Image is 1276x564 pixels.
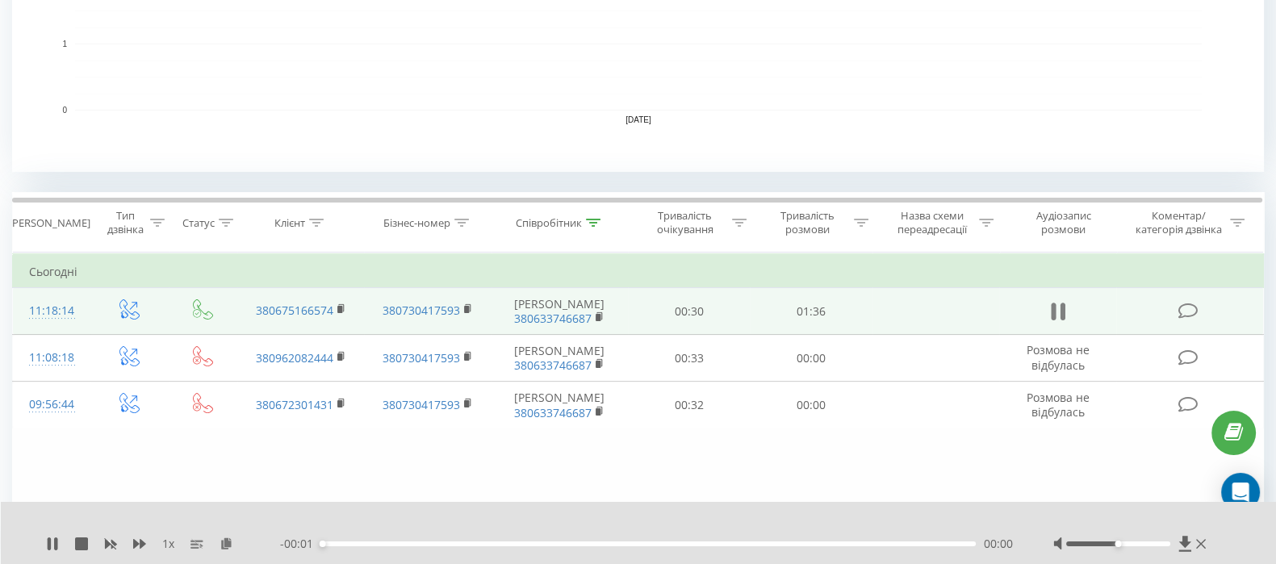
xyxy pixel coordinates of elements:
font: 11:08:18 [29,349,74,365]
a: 380675166574 [256,303,333,318]
text: [DATE] [625,115,651,124]
font: Тривалість очікування [657,208,713,236]
text: 0 [62,106,67,115]
font: 00:01 [284,536,313,551]
font: 01:36 [797,303,826,319]
font: Коментар/категорія дзвінка [1136,208,1222,236]
font: Сьогодні [29,264,77,279]
font: Аудіозапис розмови [1035,208,1090,236]
a: 380672301431 [256,397,333,412]
font: 00:00 [984,536,1013,551]
font: Тип дзвінка [107,208,144,236]
a: 380730417593 [383,303,460,318]
font: 09:56:44 [29,396,74,412]
font: Співробітник [516,215,582,230]
font: 00:30 [675,303,704,319]
font: Розмова не відбулась [1027,342,1090,372]
div: Мітка доступності [1115,541,1122,547]
font: Розмова не відбулась [1027,390,1090,420]
font: [PERSON_NAME] [514,296,605,311]
font: 00:00 [797,398,826,413]
a: 380730417593 [383,350,460,366]
div: Відкрити Intercom Messenger [1221,473,1260,512]
font: х [169,536,174,551]
text: 1 [62,40,67,48]
font: - [280,536,284,551]
font: [PERSON_NAME] [514,390,605,405]
font: 00:32 [675,398,704,413]
a: 380633746687 [514,405,592,420]
font: 00:33 [675,350,704,366]
font: Бізнес-номер [383,215,450,230]
a: 380962082444 [256,350,333,366]
font: [PERSON_NAME] [514,343,605,358]
font: [PERSON_NAME] [9,215,90,230]
a: 380633746687 [514,311,592,326]
a: 380633746687 [514,357,592,373]
font: Клієнт [274,215,305,230]
font: Тривалість розмови [780,208,835,236]
font: Статус [182,215,215,230]
font: 00:00 [797,350,826,366]
div: Мітка доступності [320,541,326,547]
a: 380730417593 [383,397,460,412]
font: 11:18:14 [29,303,74,318]
font: 1 [162,536,169,551]
font: Назва схеми переадресації [897,208,967,236]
